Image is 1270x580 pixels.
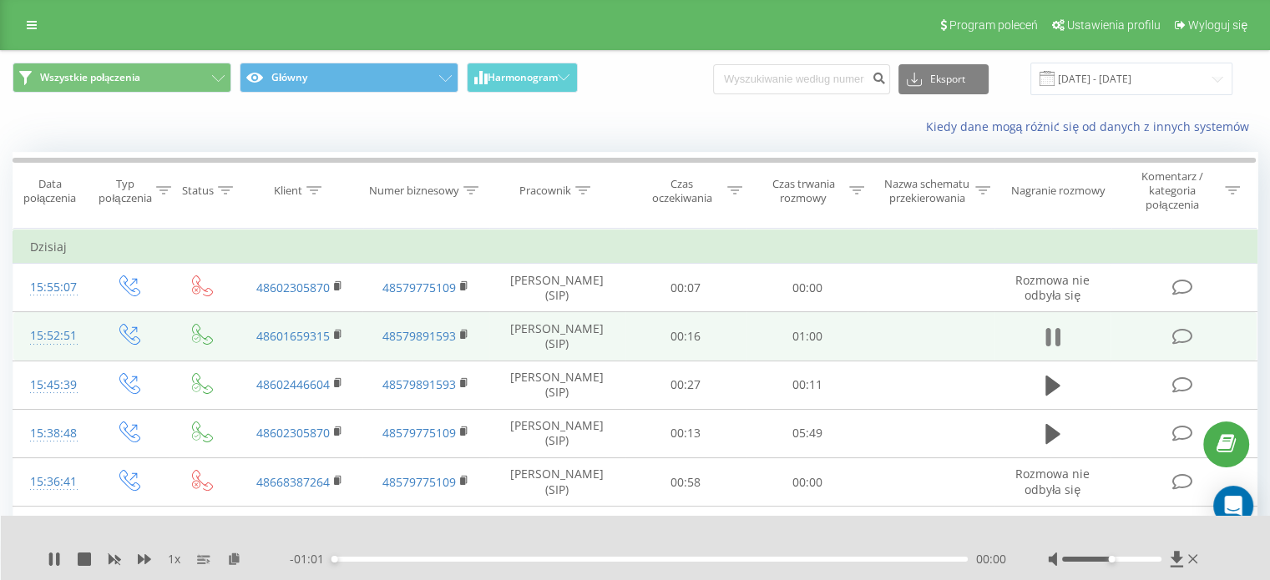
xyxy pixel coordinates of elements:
div: 15:38:48 [30,417,74,450]
td: [PERSON_NAME] (SIP) [489,409,625,457]
a: Kiedy dane mogą różnić się od danych z innych systemów [925,119,1257,134]
div: Numer biznesowy [369,184,459,198]
div: Accessibility label [331,556,338,562]
td: 00:00 [746,264,868,312]
span: Rozmowa nie odbyła się [1015,272,1090,303]
td: 00:00 [746,458,868,507]
button: Harmonogram [467,63,578,93]
td: 00:07 [625,264,746,312]
a: 48579775109 [382,474,456,490]
div: Open Intercom Messenger [1213,486,1253,526]
td: [PERSON_NAME] (SIP) [489,507,625,555]
div: Pracownik [519,184,571,198]
td: [PERSON_NAME] (SIP) [489,312,625,361]
div: Czas trwania rozmowy [761,177,845,205]
span: Wszystkie połączenia [40,71,140,84]
a: 48579891593 [382,328,456,344]
div: 15:55:07 [30,271,74,304]
span: 1 x [168,551,180,567]
button: Eksport [898,64,989,94]
a: 48601659315 [256,328,330,344]
div: 15:36:41 [30,466,74,498]
a: 48579775109 [382,425,456,441]
td: 00:05 [625,507,746,555]
span: Rozmowa nie odbyła się [1015,515,1090,546]
td: 05:49 [746,409,868,457]
td: 00:58 [625,458,746,507]
span: Wyloguj się [1188,18,1247,32]
a: 48602305870 [256,280,330,295]
td: 00:00 [746,507,868,555]
a: 48579891593 [382,376,456,392]
div: Typ połączenia [99,177,151,205]
td: 00:13 [625,409,746,457]
span: Harmonogram [488,72,558,83]
div: Czas oczekiwania [640,177,724,205]
td: 00:16 [625,312,746,361]
a: 48602305870 [256,425,330,441]
span: - 01:01 [290,551,332,567]
a: 48579775109 [382,280,456,295]
div: Status [182,184,214,198]
td: [PERSON_NAME] (SIP) [489,361,625,409]
a: 48602446604 [256,376,330,392]
td: Dzisiaj [13,230,1257,264]
td: [PERSON_NAME] (SIP) [489,264,625,312]
input: Wyszukiwanie według numeru [713,64,890,94]
div: Data połączenia [13,177,86,205]
div: Klient [274,184,302,198]
span: Ustawienia profilu [1067,18,1161,32]
a: 48668387264 [256,474,330,490]
div: 15:34:19 [30,514,74,547]
span: 00:00 [976,551,1006,567]
button: Wszystkie połączenia [13,63,231,93]
div: Accessibility label [1108,556,1115,562]
div: Nagranie rozmowy [1011,184,1106,198]
td: 01:00 [746,312,868,361]
div: 15:52:51 [30,320,74,352]
div: Nazwa schematu przekierowania [883,177,971,205]
span: Program poleceń [949,18,1038,32]
span: Rozmowa nie odbyła się [1015,466,1090,497]
div: Komentarz / kategoria połączenia [1123,169,1221,212]
td: 00:11 [746,361,868,409]
button: Główny [240,63,458,93]
div: 15:45:39 [30,369,74,401]
td: [PERSON_NAME] (SIP) [489,458,625,507]
td: 00:27 [625,361,746,409]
